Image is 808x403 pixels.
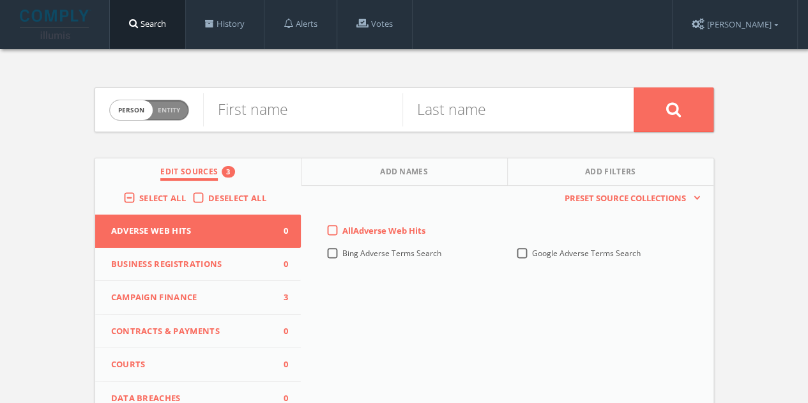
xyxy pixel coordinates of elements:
[95,348,301,382] button: Courts0
[558,192,692,205] span: Preset Source Collections
[380,166,428,181] span: Add Names
[111,358,270,371] span: Courts
[585,166,636,181] span: Add Filters
[301,158,508,186] button: Add Names
[342,225,425,236] span: All Adverse Web Hits
[95,281,301,315] button: Campaign Finance3
[110,100,153,120] span: person
[111,291,270,304] span: Campaign Finance
[532,248,641,259] span: Google Adverse Terms Search
[269,358,288,371] span: 0
[160,166,218,181] span: Edit Sources
[269,225,288,238] span: 0
[558,192,700,205] button: Preset Source Collections
[269,291,288,304] span: 3
[95,315,301,349] button: Contracts & Payments0
[208,192,266,204] span: Deselect All
[269,325,288,338] span: 0
[508,158,713,186] button: Add Filters
[139,192,186,204] span: Select All
[95,215,301,248] button: Adverse Web Hits0
[222,166,234,178] div: 3
[111,225,270,238] span: Adverse Web Hits
[111,258,270,271] span: Business Registrations
[269,258,288,271] span: 0
[20,10,91,39] img: illumis
[158,105,180,115] span: Entity
[342,248,441,259] span: Bing Adverse Terms Search
[95,248,301,282] button: Business Registrations0
[111,325,270,338] span: Contracts & Payments
[95,158,301,186] button: Edit Sources3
